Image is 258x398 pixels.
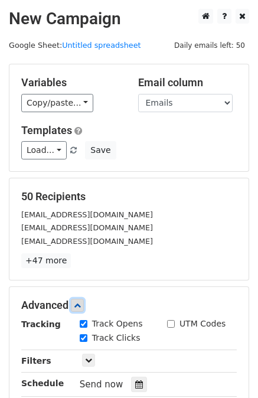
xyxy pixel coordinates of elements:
h5: Variables [21,76,120,89]
small: [EMAIL_ADDRESS][DOMAIN_NAME] [21,237,153,246]
a: Copy/paste... [21,94,93,112]
small: [EMAIL_ADDRESS][DOMAIN_NAME] [21,210,153,219]
a: Daily emails left: 50 [170,41,249,50]
span: Send now [80,379,123,390]
h2: New Campaign [9,9,249,29]
strong: Filters [21,356,51,366]
a: +47 more [21,253,71,268]
a: Templates [21,124,72,136]
h5: Email column [138,76,237,89]
small: [EMAIL_ADDRESS][DOMAIN_NAME] [21,223,153,232]
label: Track Opens [92,318,143,330]
label: Track Clicks [92,332,141,344]
h5: 50 Recipients [21,190,237,203]
label: UTM Codes [179,318,226,330]
iframe: Chat Widget [199,341,258,398]
strong: Tracking [21,319,61,329]
a: Untitled spreadsheet [62,41,141,50]
small: Google Sheet: [9,41,141,50]
strong: Schedule [21,379,64,388]
h5: Advanced [21,299,237,312]
span: Daily emails left: 50 [170,39,249,52]
button: Save [85,141,116,159]
a: Load... [21,141,67,159]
